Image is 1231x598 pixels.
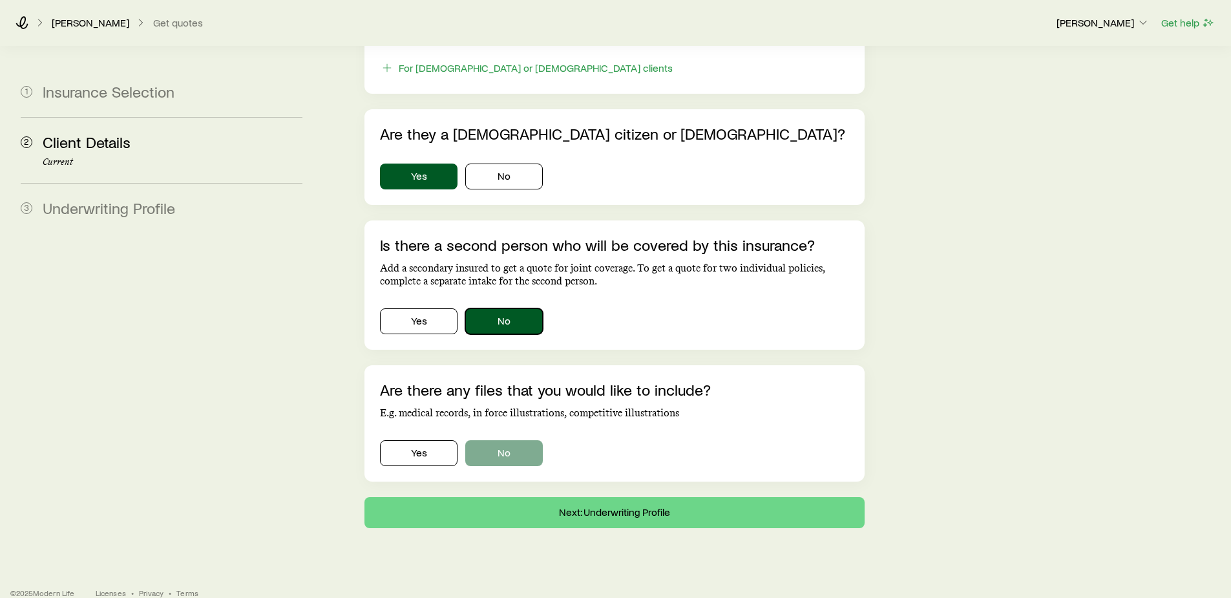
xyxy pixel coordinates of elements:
[380,381,848,399] p: Are there any files that you would like to include?
[380,125,848,143] p: Are they a [DEMOGRAPHIC_DATA] citizen or [DEMOGRAPHIC_DATA]?
[21,136,32,148] span: 2
[96,588,126,598] a: Licenses
[465,308,543,334] button: No
[364,497,864,528] button: Next: Underwriting Profile
[43,82,174,101] span: Insurance Selection
[21,86,32,98] span: 1
[380,262,848,288] p: Add a secondary insured to get a quote for joint coverage. To get a quote for two individual poli...
[380,440,458,466] button: Yes
[1161,16,1215,30] button: Get help
[139,588,163,598] a: Privacy
[1057,16,1150,29] p: [PERSON_NAME]
[10,588,75,598] p: © 2025 Modern Life
[380,407,848,420] p: E.g. medical records, in force illustrations, competitive illustrations
[21,202,32,214] span: 3
[465,440,543,466] button: No
[43,157,302,167] p: Current
[380,308,458,334] button: Yes
[43,198,175,217] span: Underwriting Profile
[153,17,204,29] button: Get quotes
[176,588,198,598] a: Terms
[1056,16,1150,31] button: [PERSON_NAME]
[380,61,673,76] button: For [DEMOGRAPHIC_DATA] or [DEMOGRAPHIC_DATA] clients
[169,588,171,598] span: •
[465,164,543,189] button: No
[131,588,134,598] span: •
[399,61,673,74] div: For [DEMOGRAPHIC_DATA] or [DEMOGRAPHIC_DATA] clients
[43,133,131,151] span: Client Details
[380,236,848,254] p: Is there a second person who will be covered by this insurance?
[380,164,458,189] button: Yes
[52,16,129,29] p: [PERSON_NAME]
